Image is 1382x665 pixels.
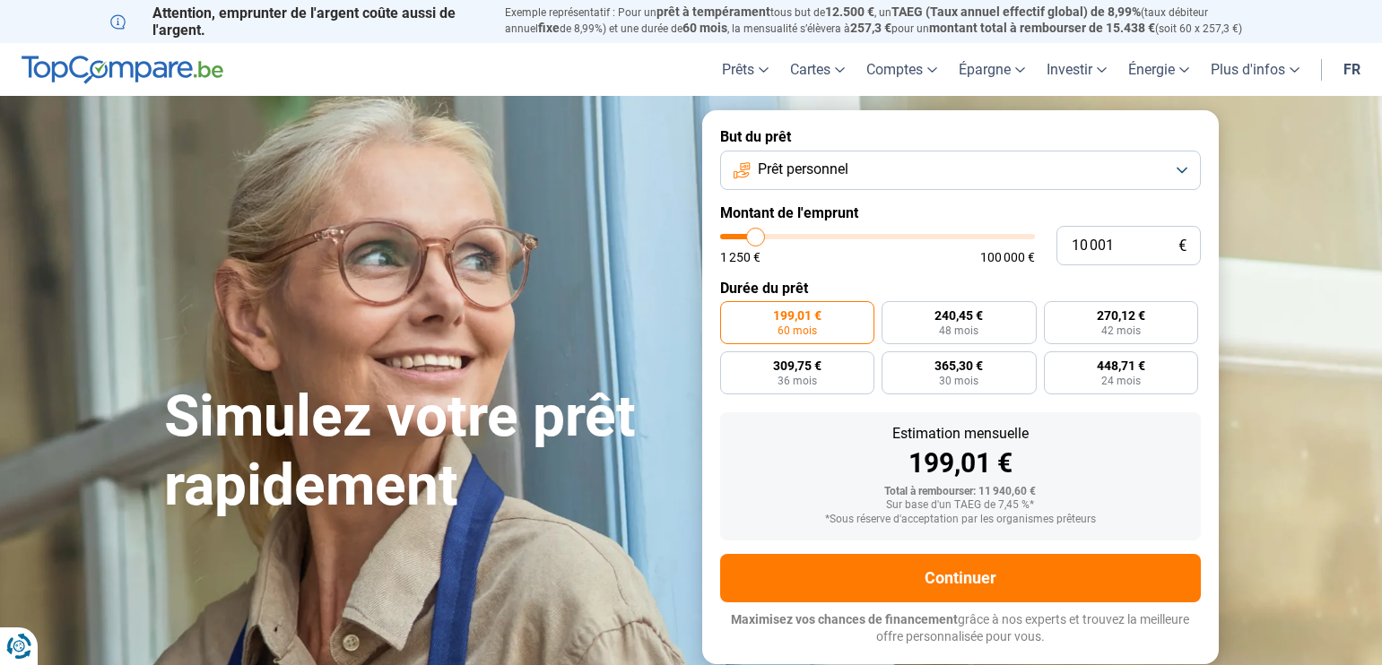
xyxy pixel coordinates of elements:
span: 42 mois [1101,325,1141,336]
a: Plus d'infos [1200,43,1310,96]
button: Prêt personnel [720,151,1201,190]
p: Attention, emprunter de l'argent coûte aussi de l'argent. [110,4,483,39]
span: 30 mois [939,376,978,386]
span: 36 mois [778,376,817,386]
span: 12.500 € [825,4,874,19]
span: 199,01 € [773,309,821,322]
span: 24 mois [1101,376,1141,386]
button: Continuer [720,554,1201,602]
a: fr [1333,43,1371,96]
p: grâce à nos experts et trouvez la meilleure offre personnalisée pour vous. [720,611,1201,646]
div: *Sous réserve d'acceptation par les organismes prêteurs [734,514,1186,526]
span: 257,3 € [850,21,891,35]
span: 48 mois [939,325,978,336]
span: 100 000 € [980,251,1035,263]
label: But du prêt [720,128,1201,145]
div: 199,01 € [734,450,1186,477]
label: Montant de l'emprunt [720,204,1201,221]
label: Durée du prêt [720,280,1201,297]
span: 448,71 € [1097,359,1145,372]
span: € [1178,238,1186,254]
a: Prêts [711,43,779,96]
span: 1 250 € [720,251,761,263]
p: Exemple représentatif : Pour un tous but de , un (taux débiteur annuel de 8,99%) et une durée de ... [505,4,1273,37]
span: 309,75 € [773,359,821,372]
span: prêt à tempérament [656,4,770,19]
span: 60 mois [682,21,727,35]
h1: Simulez votre prêt rapidement [164,383,681,521]
span: fixe [538,21,560,35]
img: TopCompare [22,56,223,84]
span: 240,45 € [934,309,983,322]
div: Total à rembourser: 11 940,60 € [734,486,1186,498]
span: 270,12 € [1097,309,1145,322]
span: montant total à rembourser de 15.438 € [929,21,1155,35]
span: TAEG (Taux annuel effectif global) de 8,99% [891,4,1141,19]
a: Comptes [856,43,948,96]
a: Épargne [948,43,1036,96]
a: Investir [1036,43,1117,96]
span: 60 mois [778,325,817,336]
span: Maximisez vos chances de financement [731,612,958,626]
span: Prêt personnel [758,160,848,179]
div: Estimation mensuelle [734,427,1186,441]
div: Sur base d'un TAEG de 7,45 %* [734,499,1186,512]
a: Énergie [1117,43,1200,96]
span: 365,30 € [934,359,983,372]
a: Cartes [779,43,856,96]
